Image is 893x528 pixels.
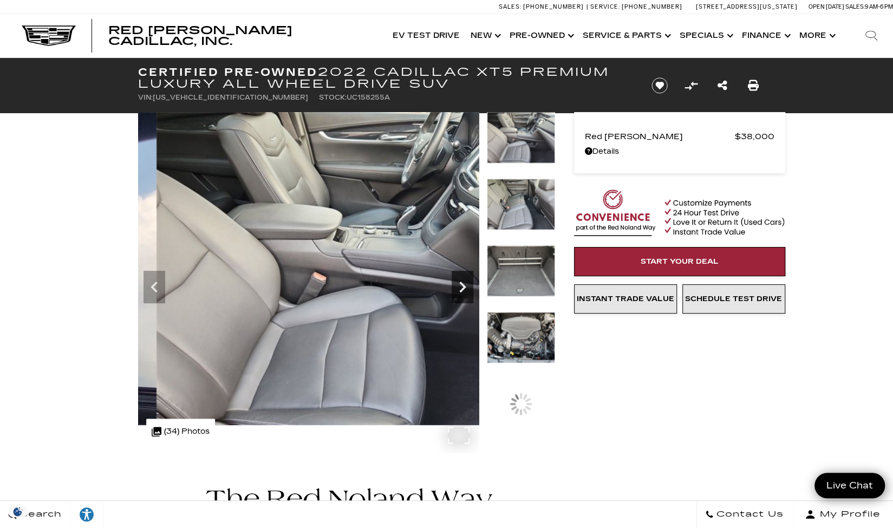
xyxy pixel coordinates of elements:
[792,501,893,528] button: Open user profile menu
[138,94,153,101] span: VIN:
[735,129,774,144] span: $38,000
[523,3,584,10] span: [PHONE_NUMBER]
[641,257,719,266] span: Start Your Deal
[70,506,103,523] div: Explore your accessibility options
[585,144,774,159] a: Details
[499,4,586,10] a: Sales: [PHONE_NUMBER]
[70,501,103,528] a: Explore your accessibility options
[5,506,30,517] img: Opt-Out Icon
[865,3,893,10] span: 9 AM-6 PM
[748,78,759,93] a: Print this Certified Pre-Owned 2022 Cadillac XT5 Premium Luxury All Wheel Drive SUV
[499,3,522,10] span: Sales:
[138,66,318,79] strong: Certified Pre-Owned
[585,129,735,144] span: Red [PERSON_NAME]
[17,507,62,522] span: Search
[674,14,736,57] a: Specials
[487,245,555,297] img: Certified Used 2022 Stellar Black Metallic Cadillac Premium Luxury image 23
[146,419,215,445] div: (34) Photos
[586,4,685,10] a: Service: [PHONE_NUMBER]
[577,295,674,303] span: Instant Trade Value
[821,479,878,492] span: Live Chat
[794,14,839,57] button: More
[696,3,798,10] a: [STREET_ADDRESS][US_STATE]
[347,94,390,101] span: UC158255A
[574,247,785,276] a: Start Your Deal
[108,24,292,48] span: Red [PERSON_NAME] Cadillac, Inc.
[487,312,555,363] img: Certified Used 2022 Stellar Black Metallic Cadillac Premium Luxury image 24
[487,179,555,230] img: Certified Used 2022 Stellar Black Metallic Cadillac Premium Luxury image 22
[682,284,785,314] a: Schedule Test Drive
[108,25,376,47] a: Red [PERSON_NAME] Cadillac, Inc.
[577,14,674,57] a: Service & Parts
[814,473,885,498] a: Live Chat
[683,77,699,94] button: Compare Vehicle
[736,14,794,57] a: Finance
[845,3,865,10] span: Sales:
[714,507,784,522] span: Contact Us
[22,25,76,46] img: Cadillac Dark Logo with Cadillac White Text
[696,501,792,528] a: Contact Us
[574,284,677,314] a: Instant Trade Value
[5,506,30,517] section: Click to Open Cookie Consent Modal
[138,112,592,425] img: Certified Used 2022 Stellar Black Metallic Cadillac Premium Luxury image 21
[648,77,672,94] button: Save vehicle
[809,3,844,10] span: Open [DATE]
[452,271,473,303] div: Next
[504,14,577,57] a: Pre-Owned
[138,66,634,90] h1: 2022 Cadillac XT5 Premium Luxury All Wheel Drive SUV
[319,94,347,101] span: Stock:
[590,3,620,10] span: Service:
[585,129,774,144] a: Red [PERSON_NAME] $38,000
[387,14,465,57] a: EV Test Drive
[465,14,504,57] a: New
[717,78,727,93] a: Share this Certified Pre-Owned 2022 Cadillac XT5 Premium Luxury All Wheel Drive SUV
[153,94,308,101] span: [US_VEHICLE_IDENTIFICATION_NUMBER]
[622,3,682,10] span: [PHONE_NUMBER]
[685,295,782,303] span: Schedule Test Drive
[850,14,893,57] div: Search
[144,271,165,303] div: Previous
[487,112,555,164] img: Certified Used 2022 Stellar Black Metallic Cadillac Premium Luxury image 21
[816,507,881,522] span: My Profile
